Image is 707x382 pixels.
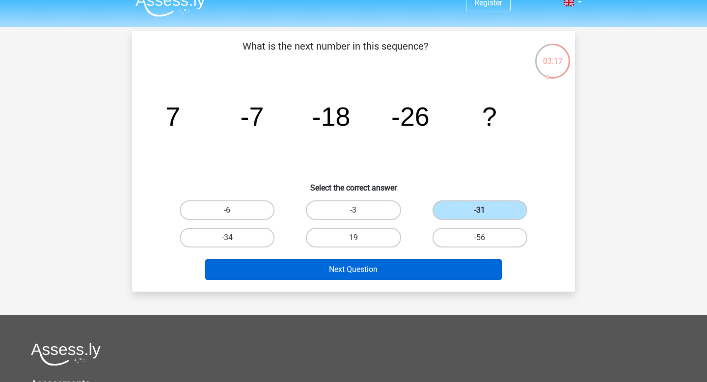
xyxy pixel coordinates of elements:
[205,259,502,280] button: Next Question
[241,102,264,131] tspan: -7
[433,228,527,247] label: -56
[31,343,101,366] img: Assessly logo
[312,102,351,131] tspan: -18
[180,228,274,247] label: -34
[534,43,571,67] div: 03:17
[391,102,430,131] tspan: -26
[165,102,180,131] tspan: 7
[306,200,401,220] label: -3
[180,200,274,220] label: -6
[148,39,522,68] p: What is the next number in this sequence?
[482,102,497,131] tspan: ?
[148,175,559,192] h6: Select the correct answer
[433,200,527,220] label: -31
[306,228,401,247] label: 19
